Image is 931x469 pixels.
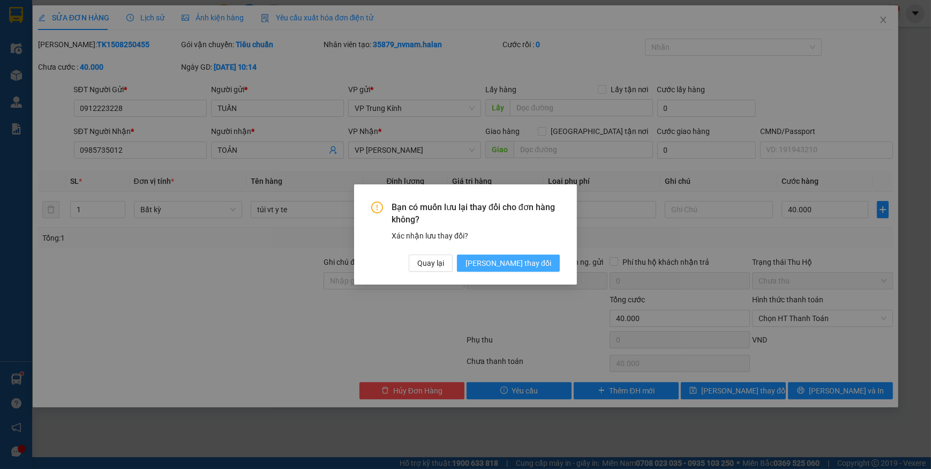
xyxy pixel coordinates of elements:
[457,255,560,272] button: [PERSON_NAME] thay đổi
[409,255,453,272] button: Quay lại
[371,202,383,213] span: exclamation-circle
[417,257,444,269] span: Quay lại
[392,202,560,226] span: Bạn có muốn lưu lại thay đổi cho đơn hàng không?
[465,257,551,269] span: [PERSON_NAME] thay đổi
[392,230,560,242] div: Xác nhận lưu thay đổi?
